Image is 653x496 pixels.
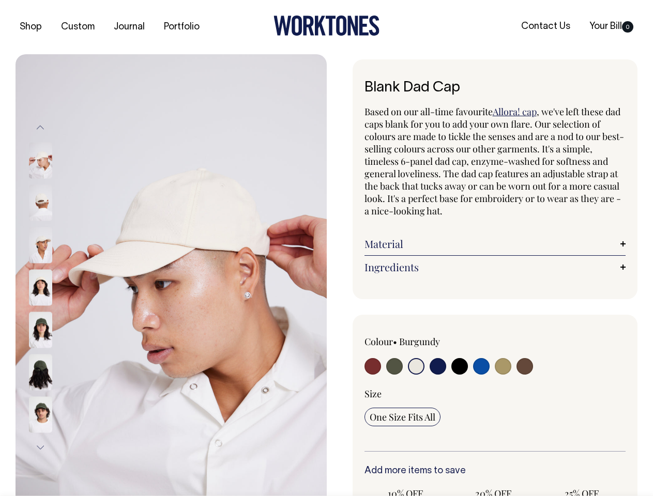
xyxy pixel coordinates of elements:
[365,80,626,96] h1: Blank Dad Cap
[29,227,52,263] img: natural
[29,354,52,390] img: olive
[370,411,435,423] span: One Size Fits All
[365,335,469,348] div: Colour
[393,335,397,348] span: •
[365,261,626,273] a: Ingredients
[365,238,626,250] a: Material
[517,18,574,35] a: Contact Us
[585,18,637,35] a: Your Bill0
[29,312,52,348] img: olive
[399,335,440,348] label: Burgundy
[33,116,48,139] button: Previous
[29,142,52,178] img: natural
[160,19,204,36] a: Portfolio
[365,388,626,400] div: Size
[365,466,626,476] h6: Add more items to save
[365,105,624,217] span: , we've left these dad caps blank for you to add your own flare. Our selection of colours are mad...
[33,436,48,459] button: Next
[493,105,537,118] a: Allora! cap
[365,408,441,426] input: One Size Fits All
[16,19,46,36] a: Shop
[110,19,149,36] a: Journal
[622,21,633,33] span: 0
[365,105,493,118] span: Based on our all-time favourite
[57,19,99,36] a: Custom
[29,269,52,305] img: natural
[29,184,52,221] img: natural
[29,396,52,432] img: olive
